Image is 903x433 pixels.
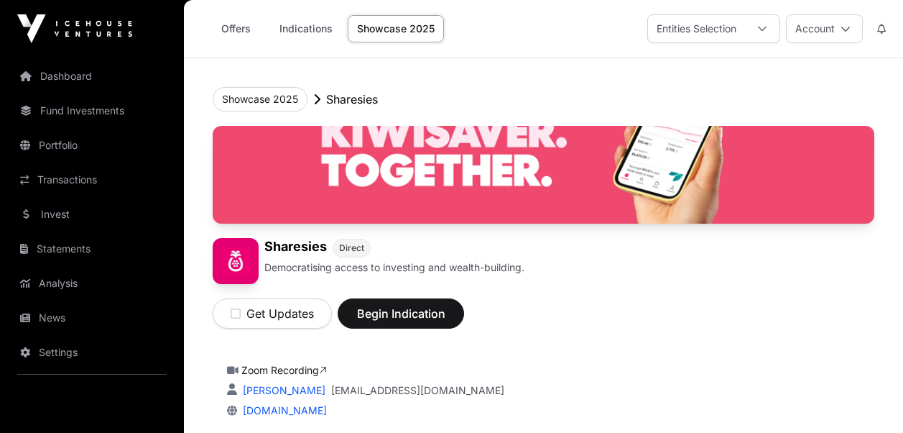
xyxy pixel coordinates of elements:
[831,364,903,433] iframe: Chat Widget
[237,404,327,416] a: [DOMAIN_NAME]
[213,238,259,284] img: Sharesies
[11,268,172,299] a: Analysis
[648,15,745,42] div: Entities Selection
[241,364,327,376] a: Zoom Recording
[331,383,504,398] a: [EMAIL_ADDRESS][DOMAIN_NAME]
[338,298,464,329] button: Begin Indication
[270,15,342,42] a: Indications
[11,60,172,92] a: Dashboard
[213,298,332,329] button: Get Updates
[207,15,264,42] a: Offers
[11,233,172,265] a: Statements
[240,384,325,396] a: [PERSON_NAME]
[326,91,378,108] p: Sharesies
[213,87,307,111] button: Showcase 2025
[11,199,172,230] a: Invest
[213,126,874,224] img: Sharesies
[786,14,863,43] button: Account
[339,242,364,254] span: Direct
[11,302,172,334] a: News
[264,238,327,257] h1: Sharesies
[11,129,172,161] a: Portfolio
[356,305,446,322] span: Begin Indication
[348,15,444,42] a: Showcase 2025
[17,14,132,43] img: Icehouse Ventures Logo
[264,260,524,275] p: Democratising access to investing and wealth-building.
[11,164,172,196] a: Transactions
[11,95,172,127] a: Fund Investments
[11,337,172,368] a: Settings
[338,313,464,327] a: Begin Indication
